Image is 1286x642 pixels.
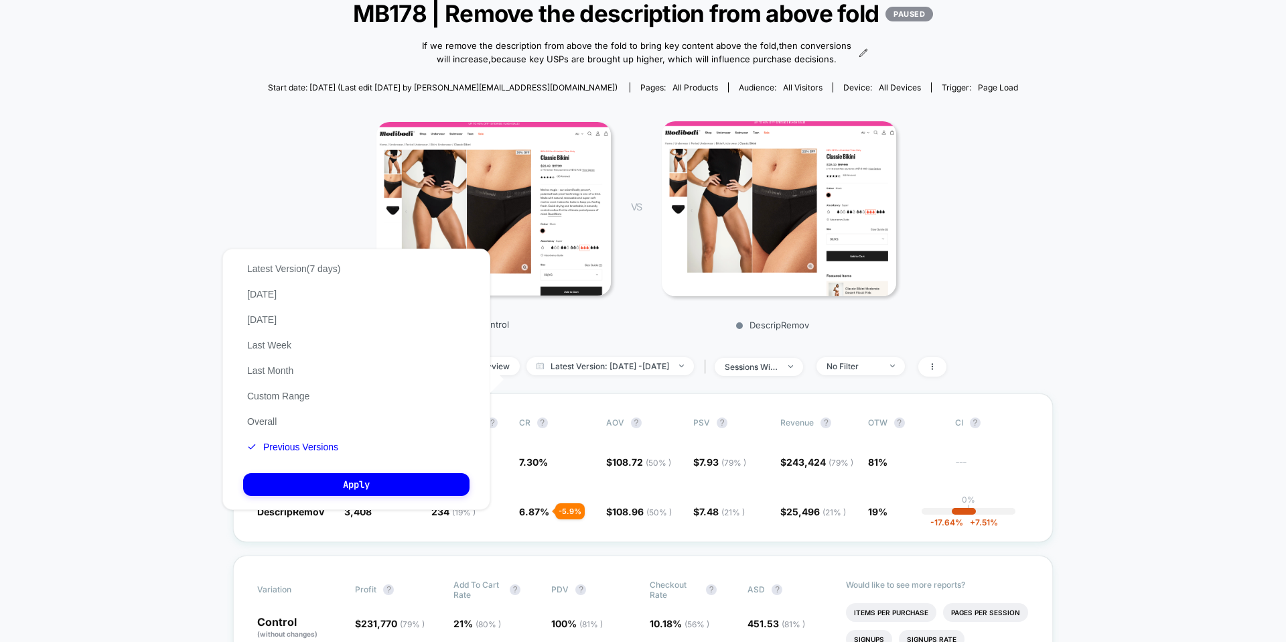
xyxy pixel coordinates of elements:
button: ? [537,418,548,428]
span: $ [606,456,671,468]
span: $ [606,506,672,517]
span: 108.96 [612,506,672,517]
span: Variation [257,580,331,600]
span: 7.30 % [519,456,548,468]
span: Latest Version: [DATE] - [DATE] [526,357,694,375]
p: Would like to see more reports? [846,580,1029,590]
span: ( 79 % ) [829,458,853,468]
span: All Visitors [783,82,823,92]
span: PDV [551,584,569,594]
span: $ [780,506,846,517]
span: Profit [355,584,376,594]
span: 100 % [551,618,603,629]
span: PSV [693,418,710,428]
img: Control main [376,122,611,295]
span: Add To Cart Rate [453,580,503,600]
img: end [890,365,895,367]
button: ? [510,584,520,595]
button: ? [970,418,981,428]
img: DescripRemov main [662,121,896,296]
span: ( 79 % ) [400,619,425,629]
button: Apply [243,473,470,496]
span: 7.48 [699,506,745,517]
p: Control [257,617,342,639]
span: ( 50 % ) [646,507,672,517]
button: Latest Version(7 days) [243,263,344,275]
button: ? [383,584,394,595]
span: CI [955,418,1029,428]
button: ? [706,584,717,595]
button: [DATE] [243,314,281,326]
img: calendar [537,363,544,369]
span: 10.18 % [650,618,709,629]
span: Revenue [780,418,814,428]
div: No Filter [827,361,880,371]
p: PAUSED [885,7,933,21]
span: ( 56 % ) [685,619,709,629]
button: Last Month [243,365,297,377]
p: | [967,505,970,515]
span: ( 80 % ) [476,619,501,629]
span: $ [780,456,853,468]
span: VS [631,201,642,212]
span: 25,496 [786,506,846,517]
span: ( 81 % ) [782,619,805,629]
li: Pages Per Session [943,603,1028,622]
button: ? [772,584,782,595]
img: end [679,365,684,367]
span: Device: [833,82,931,92]
span: CR [519,418,530,428]
span: + [970,517,975,527]
span: $ [693,506,745,517]
span: 231,770 [361,618,425,629]
img: end [788,365,793,368]
span: $ [693,456,746,468]
p: DescripRemov [655,320,889,330]
p: 0% [962,495,975,505]
span: ( 50 % ) [646,458,671,468]
span: Page Load [978,82,1018,92]
span: If we remove the description from above the fold to bring key content above the fold,then convers... [418,40,855,66]
span: 7.93 [699,456,746,468]
span: (without changes) [257,630,317,638]
button: Overall [243,415,281,428]
button: Last Week [243,339,295,351]
button: [DATE] [243,288,281,300]
span: | [701,357,715,377]
span: ( 81 % ) [579,619,603,629]
span: ( 79 % ) [721,458,746,468]
span: Start date: [DATE] (Last edit [DATE] by [PERSON_NAME][EMAIL_ADDRESS][DOMAIN_NAME]) [268,82,618,92]
button: ? [631,418,642,428]
li: Items Per Purchase [846,603,936,622]
button: Previous Versions [243,441,342,453]
span: all products [672,82,718,92]
button: Custom Range [243,390,313,402]
div: Audience: [739,82,823,92]
span: 6.87 % [519,506,549,517]
span: 451.53 [747,618,805,629]
button: ? [820,418,831,428]
span: ( 21 % ) [721,507,745,517]
div: sessions with impression [725,362,778,372]
span: Checkout Rate [650,580,699,600]
span: 81% [868,456,887,468]
span: ( 21 % ) [823,507,846,517]
span: 21 % [453,618,501,629]
span: 19% [868,506,887,517]
span: all devices [879,82,921,92]
div: Pages: [640,82,718,92]
span: OTW [868,418,942,428]
button: ? [894,418,905,428]
span: 108.72 [612,456,671,468]
button: ? [717,418,727,428]
button: ? [575,584,586,595]
span: $ [355,618,425,629]
span: AOV [606,418,624,428]
div: - 5.9 % [555,503,585,519]
span: 243,424 [786,456,853,468]
span: 7.51 % [963,517,998,527]
div: Trigger: [942,82,1018,92]
span: --- [955,458,1029,478]
span: -17.64 % [930,517,963,527]
span: ASD [747,584,765,594]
